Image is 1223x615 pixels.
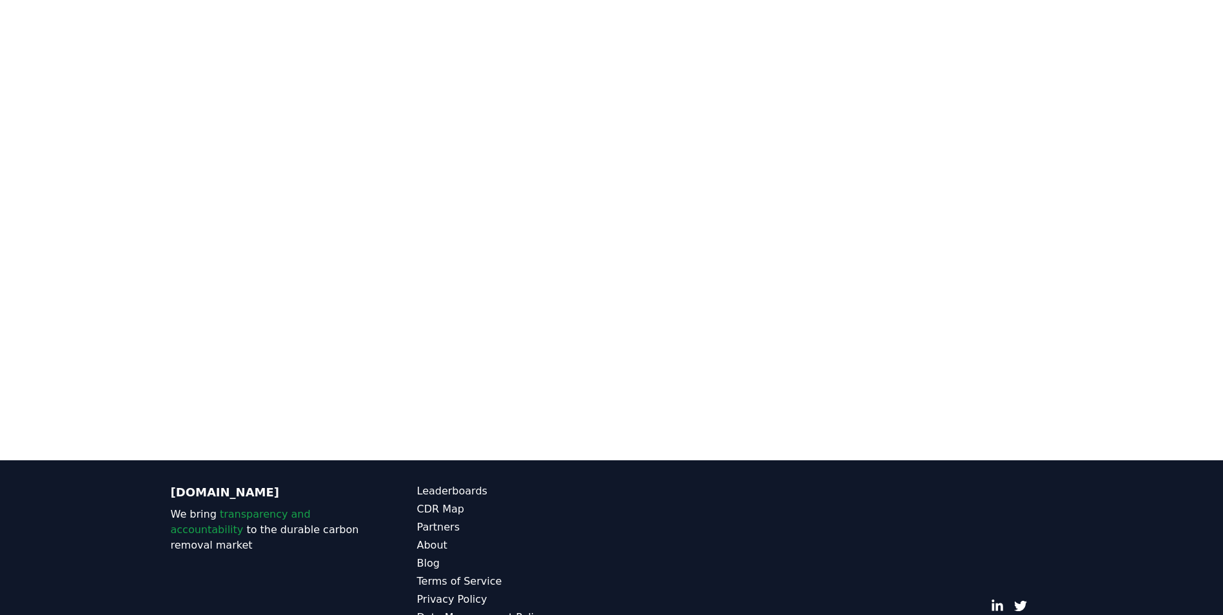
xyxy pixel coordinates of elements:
a: Privacy Policy [417,592,612,607]
a: LinkedIn [991,600,1004,612]
a: Twitter [1014,600,1027,612]
a: About [417,538,612,553]
a: CDR Map [417,502,612,517]
a: Partners [417,520,612,535]
p: We bring to the durable carbon removal market [171,507,366,553]
span: transparency and accountability [171,508,311,536]
p: [DOMAIN_NAME] [171,483,366,502]
a: Leaderboards [417,483,612,499]
a: Blog [417,556,612,571]
a: Terms of Service [417,574,612,589]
